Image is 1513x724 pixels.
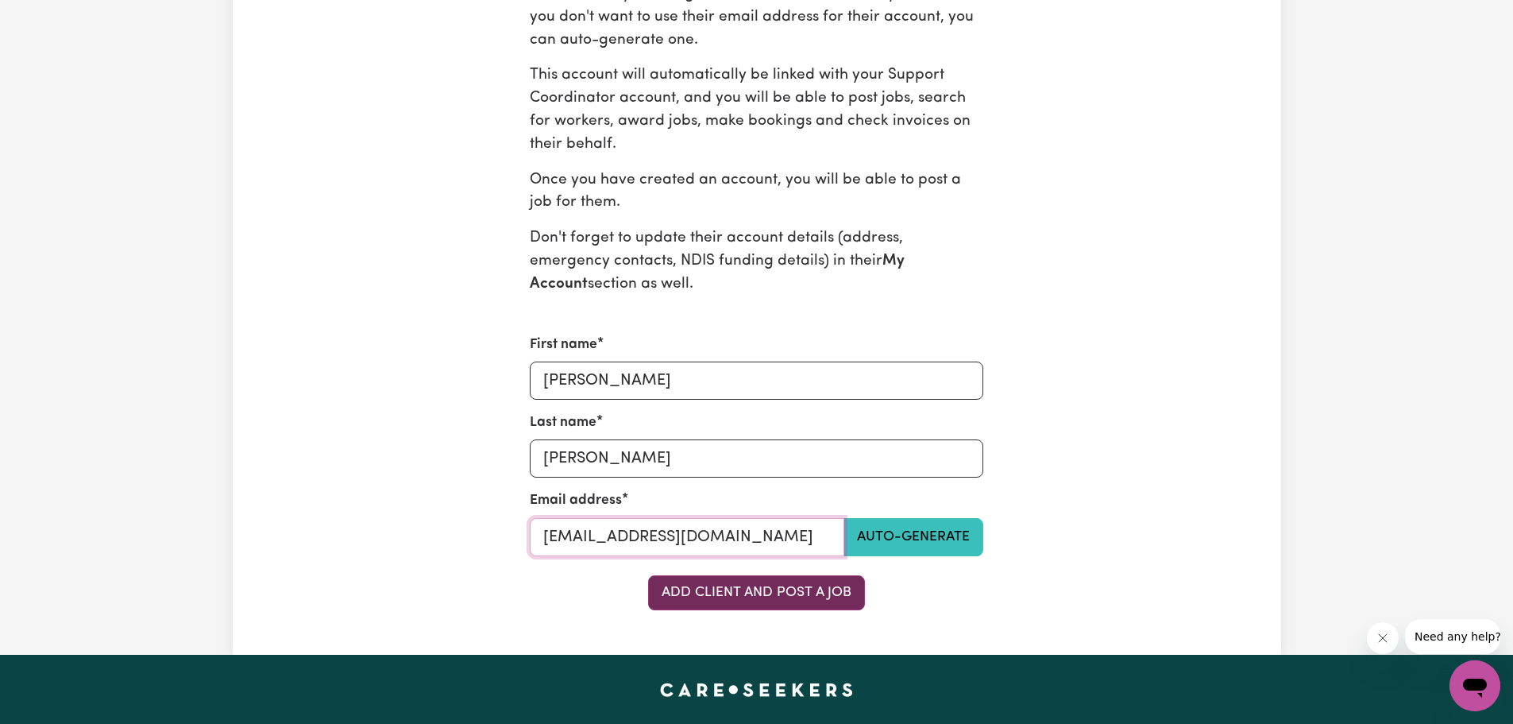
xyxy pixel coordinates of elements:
[843,518,983,556] button: Auto-generate email address
[1367,622,1399,654] iframe: Close message
[530,439,983,478] input: e.g. Rigg
[1405,619,1500,654] iframe: Message from company
[530,335,597,355] label: First name
[530,227,983,296] p: Don't forget to update their account details (address, emergency contacts, NDIS funding details) ...
[530,169,983,215] p: Once you have created an account, you will be able to post a job for them.
[10,11,96,24] span: Need any help?
[660,683,853,696] a: Careseekers home page
[530,518,844,556] input: e.g. diana.rigg43@bigpond.com
[648,575,865,610] button: Add Client and Post a Job
[530,254,905,292] b: My Account
[530,362,983,400] input: e.g. Diana
[530,490,622,511] label: Email address
[1449,660,1500,711] iframe: Button to launch messaging window
[530,412,596,433] label: Last name
[530,64,983,156] p: This account will automatically be linked with your Support Coordinator account, and you will be ...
